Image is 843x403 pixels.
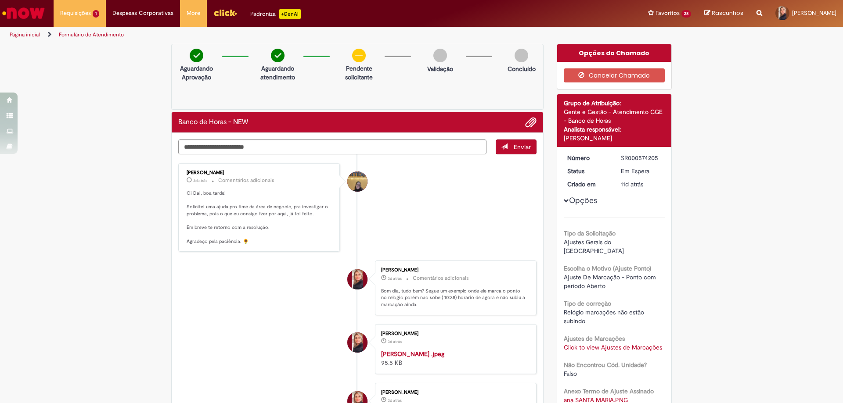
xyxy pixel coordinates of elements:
[352,49,366,62] img: circle-minus.png
[193,178,207,183] span: 3d atrás
[178,118,248,126] h2: Banco de Horas - NEW Histórico de tíquete
[175,64,218,82] p: Aguardando Aprovação
[59,31,124,38] a: Formulário de Atendimento
[218,177,274,184] small: Comentários adicionais
[112,9,173,18] span: Despesas Corporativas
[250,9,301,19] div: Padroniza
[561,180,615,189] dt: Criado em
[656,9,680,18] span: Favoritos
[514,143,531,151] span: Enviar
[381,350,444,358] a: [PERSON_NAME] .jpeg
[190,49,203,62] img: check-circle-green.png
[681,10,691,18] span: 28
[564,370,577,378] span: Falso
[381,267,527,273] div: [PERSON_NAME]
[93,10,99,18] span: 1
[427,64,453,73] p: Validação
[7,27,555,43] ul: Trilhas de página
[388,339,402,344] time: 26/09/2025 10:38:16
[564,134,665,143] div: [PERSON_NAME]
[60,9,91,18] span: Requisições
[433,49,447,62] img: img-circle-grey.png
[381,390,527,395] div: [PERSON_NAME]
[347,332,367,353] div: Daiana Maciel Christmann
[564,361,647,369] b: Não Encontrou Cód. Unidade?
[621,180,643,188] span: 11d atrás
[413,275,469,282] small: Comentários adicionais
[564,264,651,272] b: Escolha o Motivo (Ajuste Ponto)
[564,229,616,237] b: Tipo da Solicitação
[712,9,743,17] span: Rascunhos
[388,398,402,403] span: 3d atrás
[388,276,402,281] span: 3d atrás
[564,387,654,395] b: Anexo Termo de Ajuste Assinado
[621,153,662,162] div: SR000574205
[557,44,672,62] div: Opções do Chamado
[496,139,537,154] button: Enviar
[1,4,46,22] img: ServiceNow
[621,167,662,175] div: Em Espera
[564,238,624,255] span: Ajustes Gerais do [GEOGRAPHIC_DATA]
[704,9,743,18] a: Rascunhos
[561,153,615,162] dt: Número
[564,99,665,107] div: Grupo de Atribuição:
[621,180,643,188] time: 18/09/2025 09:41:58
[621,180,662,189] div: 18/09/2025 09:41:58
[388,276,402,281] time: 26/09/2025 10:39:27
[564,335,625,342] b: Ajustes de Marcações
[178,139,486,154] textarea: Digite sua mensagem aqui...
[213,6,237,19] img: click_logo_yellow_360x200.png
[256,64,299,82] p: Aguardando atendimento
[347,269,367,289] div: Daiana Maciel Christmann
[561,167,615,175] dt: Status
[388,398,402,403] time: 26/09/2025 10:37:21
[564,273,658,290] span: Ajuste De Marcação - Ponto com período Aberto
[279,9,301,19] p: +GenAi
[381,331,527,336] div: [PERSON_NAME]
[187,9,200,18] span: More
[187,190,333,245] p: Oi Dai, boa tarde! Solicitei uma ajuda pro time da área de negócio, pra investigar o problema, po...
[508,64,536,73] p: Concluído
[347,171,367,192] div: Amanda De Campos Gomes Do Nascimento
[381,288,527,308] p: Bom dia, tudo bem? Segue um exemplo onde ele marca o ponto no relogio porém nao sobe ( 10:38) hor...
[388,339,402,344] span: 3d atrás
[564,308,646,325] span: Relógio marcações não estão subindo
[338,64,380,82] p: Pendente solicitante
[271,49,285,62] img: check-circle-green.png
[564,300,611,307] b: Tipo de correção
[515,49,528,62] img: img-circle-grey.png
[564,107,665,125] div: Gente e Gestão - Atendimento GGE - Banco de Horas
[10,31,40,38] a: Página inicial
[564,68,665,82] button: Cancelar Chamado
[381,350,527,367] div: 95.5 KB
[564,343,662,351] a: Click to view Ajustes de Marcações
[525,117,537,128] button: Adicionar anexos
[792,9,836,17] span: [PERSON_NAME]
[564,125,665,134] div: Analista responsável:
[187,170,333,175] div: [PERSON_NAME]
